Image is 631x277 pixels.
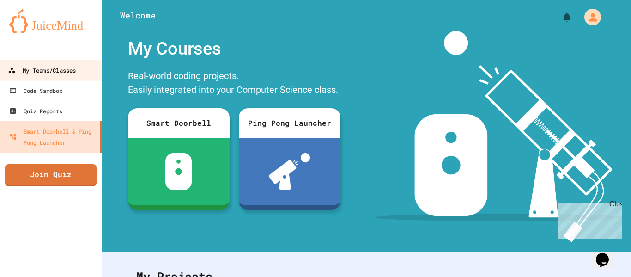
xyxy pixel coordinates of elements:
div: Ping Pong Launcher [239,108,340,138]
div: My Account [575,6,603,28]
div: Smart Doorbell & Ping Pong Launcher [9,126,96,148]
img: logo-orange.svg [9,9,92,33]
div: Code Sandbox [9,85,62,96]
img: ppl-with-ball.png [269,153,310,190]
iframe: chat widget [554,200,622,239]
img: banner-image-my-projects.png [375,31,622,242]
div: My Notifications [544,9,575,25]
div: Real-world coding projects. Easily integrated into your Computer Science class. [123,67,345,101]
div: My Teams/Classes [8,65,76,76]
div: Chat with us now!Close [4,4,64,59]
img: sdb-white.svg [165,153,192,190]
a: Join Quiz [5,164,97,186]
iframe: chat widget [592,240,622,268]
div: Smart Doorbell [128,108,230,138]
div: Quiz Reports [9,105,62,117]
div: My Courses [123,31,345,67]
